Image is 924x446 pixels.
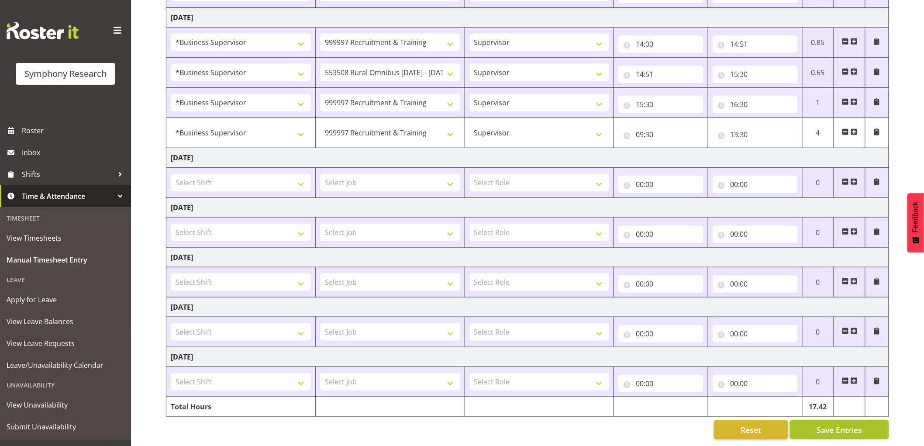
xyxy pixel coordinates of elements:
input: Click to select... [618,96,703,113]
a: View Unavailability [2,394,129,416]
span: View Timesheets [7,232,124,245]
a: Apply for Leave [2,289,129,311]
img: Rosterit website logo [7,22,79,39]
input: Click to select... [618,35,703,53]
span: Feedback [912,202,920,232]
div: Unavailability [2,376,129,394]
div: Leave [2,271,129,289]
input: Click to select... [713,66,798,83]
span: Apply for Leave [7,293,124,306]
input: Click to select... [713,96,798,113]
input: Click to select... [713,375,798,392]
button: Save Entries [790,420,889,439]
a: View Leave Requests [2,332,129,354]
span: Inbox [22,146,127,159]
button: Reset [714,420,788,439]
input: Click to select... [618,176,703,193]
td: [DATE] [166,198,889,218]
input: Click to select... [618,275,703,293]
a: Manual Timesheet Entry [2,249,129,271]
a: Leave/Unavailability Calendar [2,354,129,376]
span: Time & Attendance [22,190,114,203]
input: Click to select... [618,325,703,342]
td: 0 [803,168,834,198]
input: Click to select... [713,126,798,143]
a: Submit Unavailability [2,416,129,438]
td: [DATE] [166,148,889,168]
span: View Leave Requests [7,337,124,350]
span: View Leave Balances [7,315,124,328]
td: 0 [803,367,834,397]
input: Click to select... [713,35,798,53]
span: Shifts [22,168,114,181]
div: Symphony Research [24,67,107,80]
td: 4 [803,118,834,148]
td: 0 [803,267,834,297]
td: 17.42 [803,397,834,417]
input: Click to select... [713,225,798,243]
td: [DATE] [166,297,889,317]
input: Click to select... [713,275,798,293]
td: [DATE] [166,248,889,267]
td: 0 [803,317,834,347]
input: Click to select... [618,126,703,143]
span: Reset [741,424,761,436]
span: Save Entries [817,424,862,436]
td: Total Hours [166,397,316,417]
td: 0 [803,218,834,248]
td: 0.65 [803,58,834,88]
td: [DATE] [166,347,889,367]
span: Roster [22,124,127,137]
input: Click to select... [713,325,798,342]
span: Submit Unavailability [7,420,124,433]
td: 0.85 [803,28,834,58]
span: View Unavailability [7,398,124,411]
td: 1 [803,88,834,118]
input: Click to select... [713,176,798,193]
input: Click to select... [618,225,703,243]
span: Manual Timesheet Entry [7,253,124,266]
a: View Timesheets [2,227,129,249]
a: View Leave Balances [2,311,129,332]
td: [DATE] [166,8,889,28]
div: Timesheet [2,209,129,227]
button: Feedback - Show survey [907,193,924,252]
input: Click to select... [618,66,703,83]
span: Leave/Unavailability Calendar [7,359,124,372]
input: Click to select... [618,375,703,392]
